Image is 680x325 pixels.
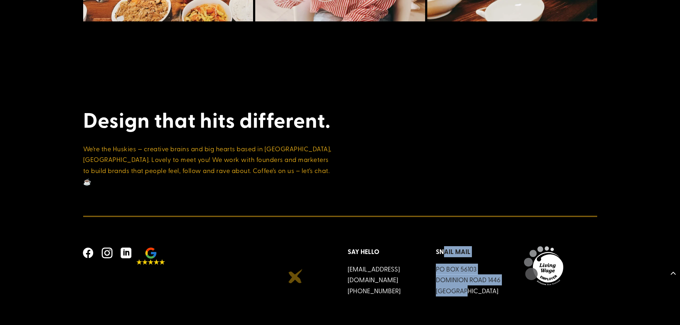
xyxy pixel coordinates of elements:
[83,143,332,187] p: We’re the Huskies — creative brains and big hearts based in [GEOGRAPHIC_DATA], [GEOGRAPHIC_DATA]....
[117,244,135,261] span: 
[99,244,117,261] a: 
[436,247,470,256] strong: Snail Mail
[117,244,136,261] a: 
[136,248,167,265] a: 5 stars on google
[348,264,400,284] a: [EMAIL_ADDRESS][DOMAIN_NAME]
[80,244,97,261] span: 
[83,177,91,186] span: ☕️
[348,247,379,256] strong: Say Hello
[136,248,165,265] img: 5 stars on google
[524,246,563,285] img: Husk is a Living Wage Employer
[80,244,99,261] a: 
[99,244,116,261] span: 
[348,286,401,295] a: [PHONE_NUMBER]
[83,107,332,136] h2: Design that hits different.
[436,264,509,296] p: PO Box 56103 Dominion Road 1446 [GEOGRAPHIC_DATA]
